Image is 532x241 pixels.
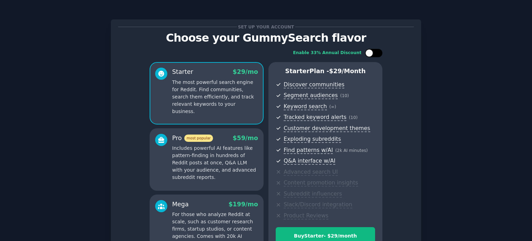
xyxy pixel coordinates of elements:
div: Mega [172,200,189,209]
span: Content promotion insights [284,179,358,187]
span: Tracked keyword alerts [284,114,346,121]
p: Includes powerful AI features like pattern-finding in hundreds of Reddit posts at once, Q&A LLM w... [172,145,258,181]
span: ( ∞ ) [329,104,336,109]
span: most popular [184,135,213,142]
span: Customer development themes [284,125,370,132]
span: Subreddit influencers [284,190,342,198]
p: Starter Plan - [276,67,375,76]
span: $ 59 /mo [233,135,258,141]
p: The most powerful search engine for Reddit. Find communities, search them efficiently, and track ... [172,79,258,115]
span: Slack/Discord integration [284,201,352,208]
span: $ 29 /month [329,68,366,75]
div: Buy Starter - $ 29 /month [276,232,375,240]
span: Product Reviews [284,212,328,220]
span: Exploding subreddits [284,136,341,143]
span: Q&A interface w/AI [284,157,335,165]
span: Segment audiences [284,92,338,99]
span: Discover communities [284,81,344,88]
span: ( 10 ) [340,93,349,98]
span: Keyword search [284,103,327,110]
span: $ 29 /mo [233,68,258,75]
span: Find patterns w/AI [284,147,333,154]
div: Pro [172,134,213,143]
p: Choose your GummySearch flavor [118,32,414,44]
span: ( 10 ) [349,115,357,120]
span: Advanced search UI [284,169,338,176]
div: Starter [172,68,193,76]
span: ( 2k AI minutes ) [335,148,368,153]
span: $ 199 /mo [229,201,258,208]
span: Set up your account [237,23,295,31]
div: Enable 33% Annual Discount [293,50,362,56]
